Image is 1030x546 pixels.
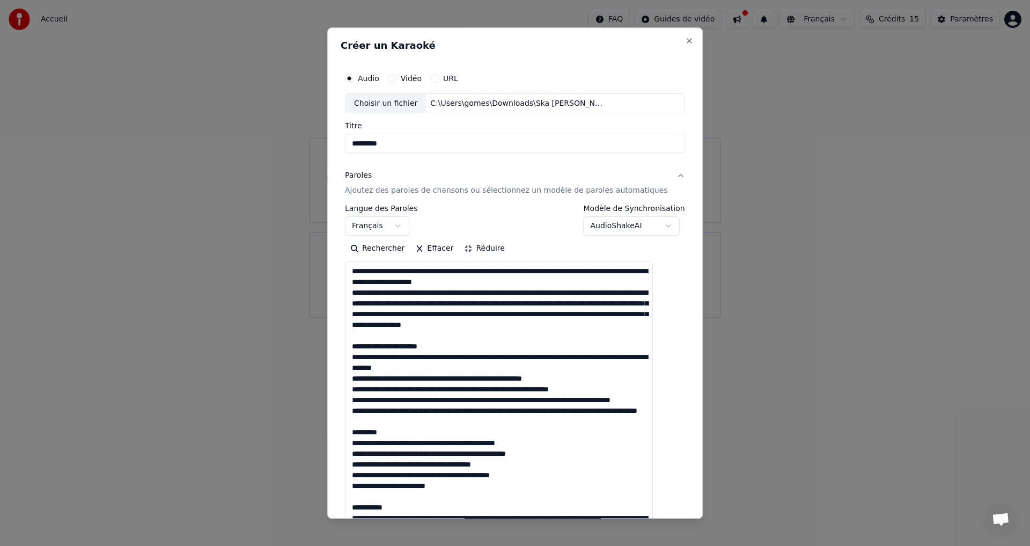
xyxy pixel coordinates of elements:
[401,75,422,82] label: Vidéo
[345,171,372,181] div: Paroles
[358,75,379,82] label: Audio
[345,122,685,130] label: Titre
[410,241,459,258] button: Effacer
[345,205,418,213] label: Langue des Paroles
[426,98,609,109] div: C:\Users\gomes\Downloads\Ska [PERSON_NAME].wav
[341,41,689,50] h2: Créer un Karaoké
[345,241,410,258] button: Rechercher
[443,75,458,82] label: URL
[345,162,685,205] button: ParolesAjoutez des paroles de chansons ou sélectionnez un modèle de paroles automatiques
[345,94,426,113] div: Choisir un fichier
[584,205,685,213] label: Modèle de Synchronisation
[345,186,668,196] p: Ajoutez des paroles de chansons ou sélectionnez un modèle de paroles automatiques
[459,241,510,258] button: Réduire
